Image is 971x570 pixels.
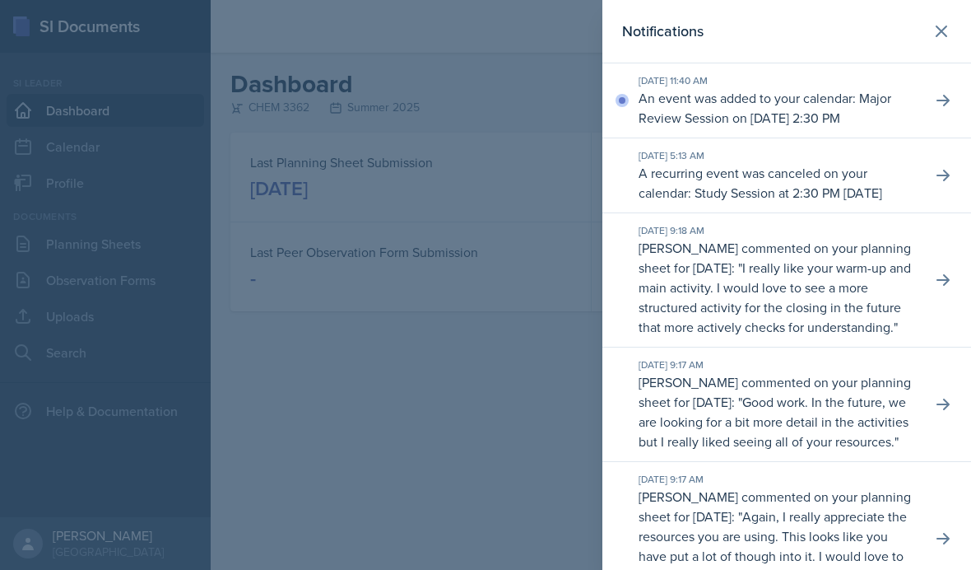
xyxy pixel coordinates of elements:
p: A recurring event was canceled on your calendar: Study Session at 2:30 PM [DATE] [639,163,918,203]
div: [DATE] 5:13 AM [639,148,918,163]
p: I really like your warm-up and main activity. I would love to see a more structured activity for ... [639,259,911,336]
div: [DATE] 9:17 AM [639,472,918,487]
div: [DATE] 9:17 AM [639,357,918,372]
p: Good work. In the future, we are looking for a bit more detail in the activities but I really lik... [639,393,908,451]
p: [PERSON_NAME] commented on your planning sheet for [DATE]: " " [639,238,918,337]
div: [DATE] 11:40 AM [639,73,918,88]
div: [DATE] 9:18 AM [639,223,918,238]
p: An event was added to your calendar: Major Review Session on [DATE] 2:30 PM [639,88,918,128]
p: [PERSON_NAME] commented on your planning sheet for [DATE]: " " [639,372,918,451]
h2: Notifications [622,20,704,43]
